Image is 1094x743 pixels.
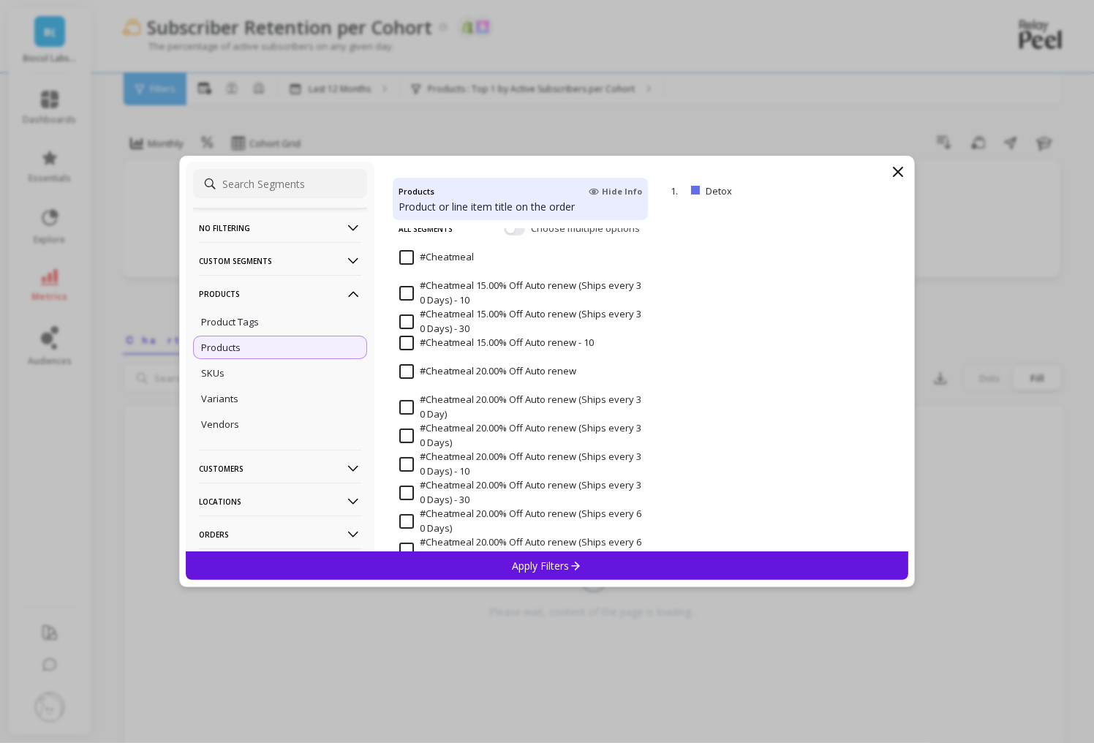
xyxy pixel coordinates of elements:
p: Subscriptions [199,548,361,586]
span: #Cheatmeal [399,250,474,265]
p: Locations [199,483,361,520]
p: Customers [199,450,361,487]
span: Choose multiple options [531,222,643,236]
span: #Cheatmeal 15.00% Off Auto renew (Ships every 30 Days) - 10 [399,279,642,307]
p: Vendors [201,418,239,431]
p: Apply Filters [513,559,582,573]
span: #Cheatmeal 20.00% Off Auto renew (Ships every 30 Days) [399,421,642,450]
p: Products [199,275,361,312]
span: #Cheatmeal 20.00% Off Auto renew [399,364,576,379]
h4: Products [399,184,434,200]
p: Products [201,341,241,354]
p: Variants [201,392,238,405]
p: Orders [199,516,361,553]
p: Detox [706,184,815,197]
span: #Cheatmeal 20.00% Off Auto renew (Ships every 30 Day) [399,393,642,421]
span: #Cheatmeal 15.00% Off Auto renew - 10 [399,336,594,350]
span: #Cheatmeal 15.00% Off Auto renew (Ships every 30 Days) - 30 [399,307,642,336]
p: No filtering [199,209,361,246]
span: #Cheatmeal 20.00% Off Auto renew (Ships every 30 Days) - 30 [399,478,642,507]
span: Hide Info [589,186,642,197]
p: Custom Segments [199,242,361,279]
p: Product Tags [201,315,259,328]
p: SKUs [201,366,225,380]
p: Product or line item title on the order [399,200,642,214]
span: #Cheatmeal 20.00% Off Auto renew (Ships every 60 Days) [399,507,642,535]
span: #Cheatmeal 20.00% Off Auto renew (Ships every 60 Days) - 30 [399,535,642,564]
input: Search Segments [193,169,367,198]
p: 1. [671,184,685,197]
span: #Cheatmeal 20.00% Off Auto renew (Ships every 30 Days) - 10 [399,450,642,478]
p: All Segments [399,214,453,244]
